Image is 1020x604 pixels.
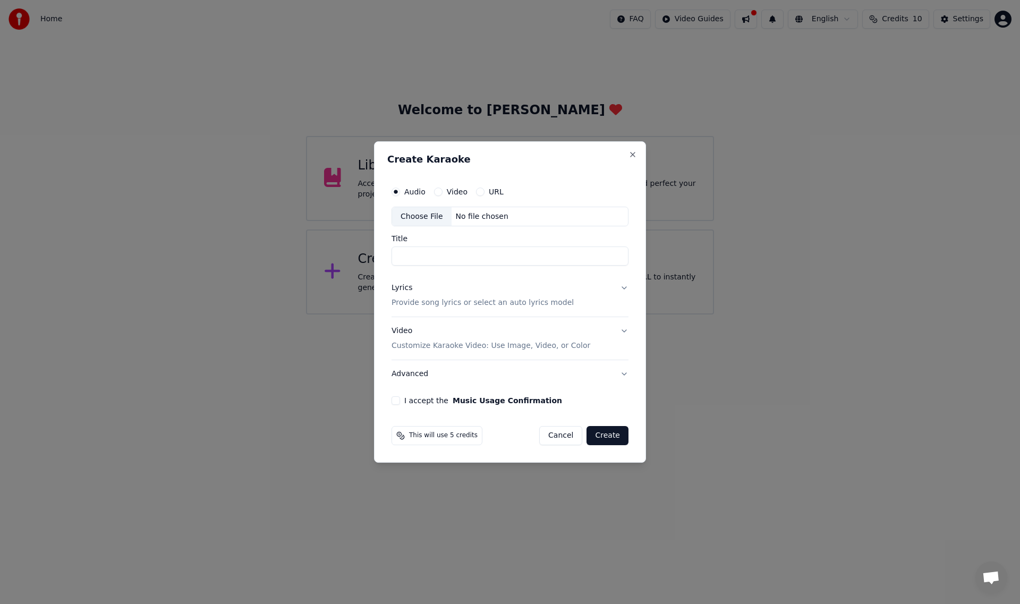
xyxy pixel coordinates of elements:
[392,235,628,243] label: Title
[404,397,562,404] label: I accept the
[392,360,628,388] button: Advanced
[392,318,628,360] button: VideoCustomize Karaoke Video: Use Image, Video, or Color
[392,298,574,309] p: Provide song lyrics or select an auto lyrics model
[404,188,426,195] label: Audio
[392,283,412,294] div: Lyrics
[392,326,590,352] div: Video
[586,426,628,445] button: Create
[539,426,582,445] button: Cancel
[392,207,452,226] div: Choose File
[452,211,513,222] div: No file chosen
[489,188,504,195] label: URL
[392,275,628,317] button: LyricsProvide song lyrics or select an auto lyrics model
[392,341,590,351] p: Customize Karaoke Video: Use Image, Video, or Color
[447,188,467,195] label: Video
[409,431,478,440] span: This will use 5 credits
[387,155,633,164] h2: Create Karaoke
[453,397,562,404] button: I accept the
